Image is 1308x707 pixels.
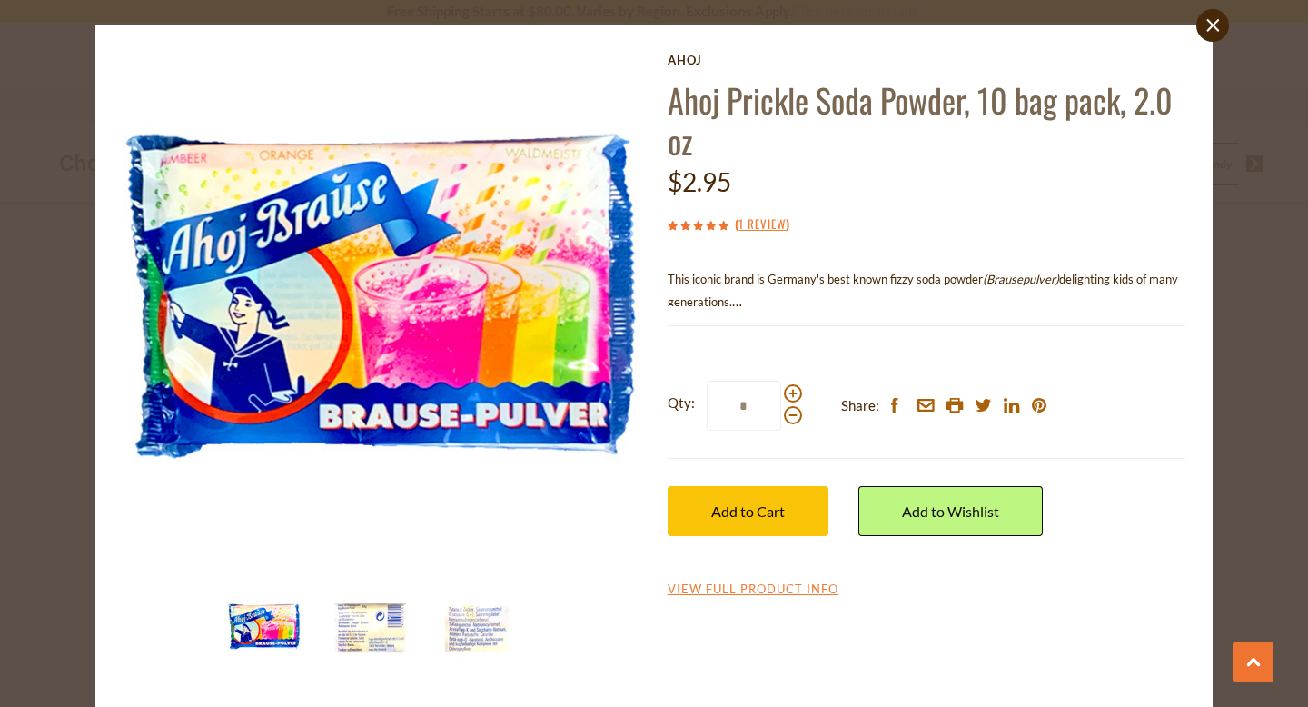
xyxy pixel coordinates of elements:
[858,486,1043,536] a: Add to Wishlist
[334,592,407,665] img: Ahoj Prickle Soda Powder, 10 bag pack, 2.0 oz
[668,486,828,536] button: Add to Cart
[123,53,641,572] img: Ahoj Prickle Soda Powder, 10 bag pack, 2.0 oz
[983,272,1059,286] em: (Brausepulver)
[738,214,786,234] a: 1 Review
[228,592,301,665] img: Ahoj Prickle Soda Powder, 10 bag pack, 2.0 oz
[441,592,513,665] img: Ahoj Prickle Soda Powder, 10 bag pack, 2.0 oz
[668,392,695,414] strong: Qty:
[668,582,838,598] a: View Full Product Info
[668,272,1178,309] span: This iconic brand is Germany's best known fizzy soda powder delighting kids of many generations.
[668,53,1185,67] a: Ahoj
[668,75,1173,164] a: Ahoj Prickle Soda Powder, 10 bag pack, 2.0 oz
[711,503,785,520] span: Add to Cart
[841,394,879,417] span: Share:
[707,381,781,431] input: Qty:
[735,214,789,233] span: ( )
[668,166,731,197] span: $2.95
